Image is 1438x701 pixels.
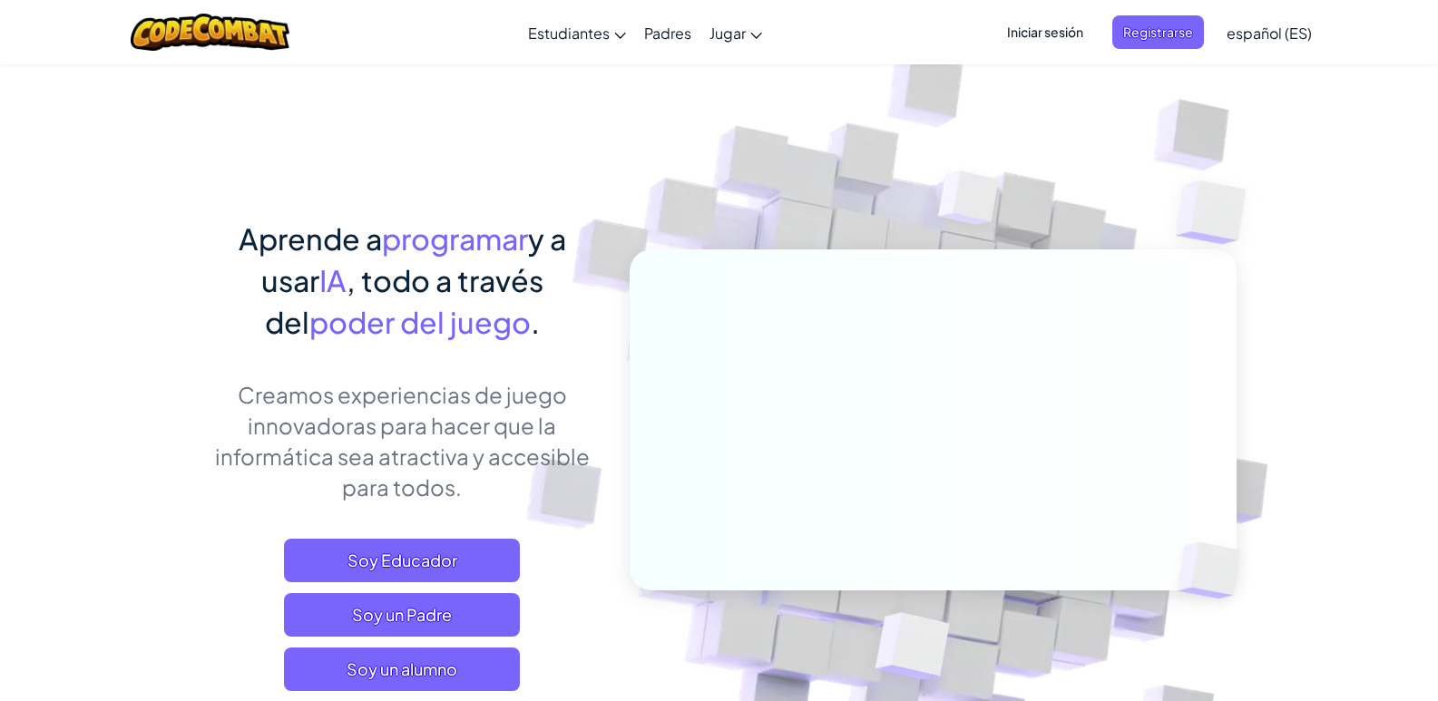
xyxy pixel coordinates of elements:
a: español (ES) [1218,8,1321,57]
span: programar [382,220,528,257]
img: Overlap cubes [1147,504,1283,637]
span: IA [319,262,347,298]
span: . [531,304,540,340]
span: Estudiantes [528,24,610,43]
a: Padres [635,8,700,57]
span: español (ES) [1227,24,1312,43]
a: Jugar [700,8,771,57]
span: Jugar [709,24,746,43]
a: Soy Educador [284,539,520,582]
a: Estudiantes [519,8,635,57]
a: Soy un Padre [284,593,520,637]
button: Registrarse [1112,15,1204,49]
span: poder del juego [309,304,531,340]
span: , todo a través del [265,262,543,340]
button: Iniciar sesión [996,15,1094,49]
button: Soy un alumno [284,647,520,691]
img: Overlap cubes [1140,136,1296,289]
img: CodeCombat logo [131,14,289,51]
span: Aprende a [239,220,382,257]
img: Overlap cubes [904,135,1034,270]
p: Creamos experiencias de juego innovadoras para hacer que la informática sea atractiva y accesible... [202,379,602,502]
